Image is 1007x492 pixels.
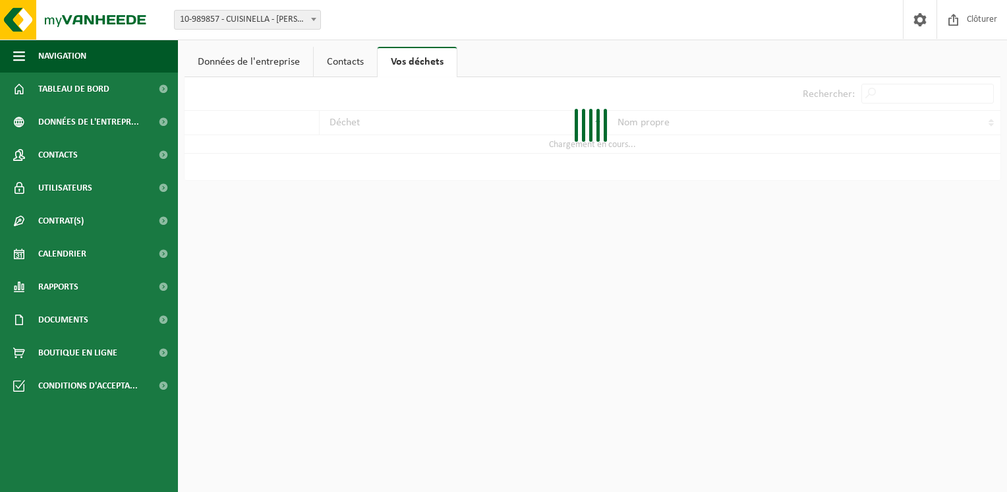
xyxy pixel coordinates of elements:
span: Calendrier [38,237,86,270]
span: Boutique en ligne [38,336,117,369]
span: Tableau de bord [38,73,109,106]
span: Conditions d'accepta... [38,369,138,402]
a: Données de l'entreprise [185,47,313,77]
span: 10-989857 - CUISINELLA - DECHY [174,10,321,30]
span: 10-989857 - CUISINELLA - DECHY [175,11,320,29]
span: Utilisateurs [38,171,92,204]
span: Contrat(s) [38,204,84,237]
span: Navigation [38,40,86,73]
span: Rapports [38,270,78,303]
a: Contacts [314,47,377,77]
span: Données de l'entrepr... [38,106,139,138]
a: Vos déchets [378,47,457,77]
span: Documents [38,303,88,336]
span: Contacts [38,138,78,171]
